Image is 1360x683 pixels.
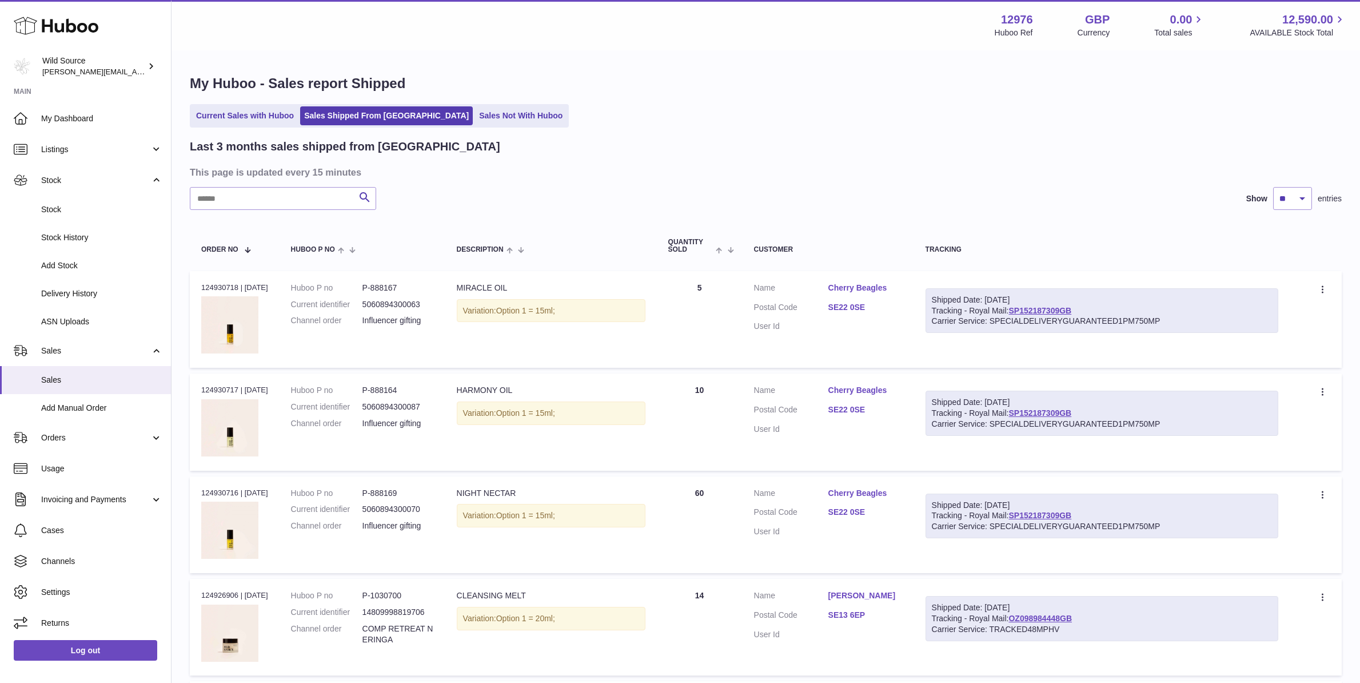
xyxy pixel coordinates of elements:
dd: 5060894300087 [362,402,434,412]
span: Returns [41,618,162,629]
span: Sales [41,375,162,386]
dt: Channel order [291,521,362,531]
div: Shipped Date: [DATE] [932,397,1272,408]
div: Carrier Service: SPECIALDELIVERYGUARANTEED1PM750MP [932,521,1272,532]
dd: Influencer gifting [362,521,434,531]
td: 10 [657,374,743,470]
span: Invoicing and Payments [41,494,150,505]
dt: User Id [754,526,828,537]
div: 124926906 | [DATE] [201,590,268,601]
a: SP152187309GB [1008,511,1071,520]
span: Delivery History [41,288,162,299]
img: 129761728038844.jpeg [201,399,258,456]
dt: User Id [754,629,828,640]
dt: Current identifier [291,299,362,310]
dt: Current identifier [291,504,362,515]
span: Orders [41,432,150,443]
dt: Channel order [291,315,362,326]
div: 124930717 | [DATE] [201,385,268,395]
dd: P-888167 [362,283,434,293]
div: MIRACLE OIL [457,283,645,293]
span: Quantity Sold [668,239,713,253]
div: Shipped Date: [DATE] [932,602,1272,613]
div: Variation: [457,402,645,425]
strong: 12976 [1001,12,1033,27]
a: OZ098984448GB [1008,614,1072,623]
a: SP152187309GB [1008,408,1071,418]
span: Huboo P no [291,246,335,253]
div: Shipped Date: [DATE] [932,295,1272,305]
dt: Huboo P no [291,283,362,293]
span: Cases [41,525,162,536]
h2: Last 3 months sales shipped from [GEOGRAPHIC_DATA] [190,139,500,154]
dt: Current identifier [291,607,362,618]
div: Huboo Ref [995,27,1033,38]
div: Tracking - Royal Mail: [926,494,1278,539]
span: 12,590.00 [1282,12,1333,27]
dd: P-888164 [362,385,434,396]
a: [PERSON_NAME] [828,590,903,601]
dt: Name [754,590,828,604]
dt: Postal Code [754,610,828,624]
div: Tracking [926,246,1278,253]
div: Carrier Service: SPECIALDELIVERYGUARANTEED1PM750MP [932,316,1272,327]
dt: Postal Code [754,507,828,521]
div: Customer [754,246,903,253]
dd: 14809998819706 [362,607,434,618]
a: Current Sales with Huboo [192,106,298,125]
img: Wild_Source_Ecom__9.jpg [201,605,258,662]
dt: Huboo P no [291,385,362,396]
a: Cherry Beagles [828,488,903,499]
dt: Postal Code [754,302,828,316]
span: [PERSON_NAME][EMAIL_ADDRESS][DOMAIN_NAME] [42,67,229,76]
div: NIGHT NECTAR [457,488,645,499]
dd: Influencer gifting [362,315,434,326]
a: SP152187309GB [1008,306,1071,315]
dt: User Id [754,321,828,332]
strong: GBP [1085,12,1110,27]
div: Carrier Service: SPECIALDELIVERYGUARANTEED1PM750MP [932,419,1272,430]
dd: P-888169 [362,488,434,499]
dt: Huboo P no [291,590,362,601]
dt: Name [754,488,828,502]
dt: Channel order [291,418,362,429]
a: Cherry Beagles [828,385,903,396]
span: Stock [41,204,162,215]
img: kate@wildsource.co.uk [14,58,31,75]
dd: 5060894300070 [362,504,434,515]
div: Currency [1078,27,1110,38]
img: 129761728038043.jpeg [201,296,258,354]
a: SE22 0SE [828,507,903,518]
span: My Dashboard [41,113,162,124]
span: Description [457,246,504,253]
dd: Influencer gifting [362,418,434,429]
dd: 5060894300063 [362,299,434,310]
dd: P-1030700 [362,590,434,601]
span: Option 1 = 15ml; [496,306,555,315]
div: 124930718 | [DATE] [201,283,268,293]
div: Tracking - Royal Mail: [926,391,1278,436]
a: 12,590.00 AVAILABLE Stock Total [1250,12,1346,38]
span: Option 1 = 15ml; [496,408,555,418]
span: Listings [41,144,150,155]
span: Order No [201,246,238,253]
td: 60 [657,476,743,573]
h1: My Huboo - Sales report Shipped [190,74,1342,93]
div: Wild Source [42,55,145,77]
span: Stock History [41,232,162,243]
div: HARMONY OIL [457,385,645,396]
img: 129761728037603.jpeg [201,502,258,559]
dt: Huboo P no [291,488,362,499]
span: Usage [41,463,162,474]
span: Total sales [1154,27,1205,38]
span: Channels [41,556,162,567]
span: 0.00 [1170,12,1193,27]
a: Sales Shipped From [GEOGRAPHIC_DATA] [300,106,473,125]
div: Variation: [457,504,645,527]
span: AVAILABLE Stock Total [1250,27,1346,38]
div: 124930716 | [DATE] [201,488,268,498]
label: Show [1246,193,1267,204]
dt: Channel order [291,624,362,645]
dt: Name [754,385,828,399]
span: Add Manual Order [41,403,162,414]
